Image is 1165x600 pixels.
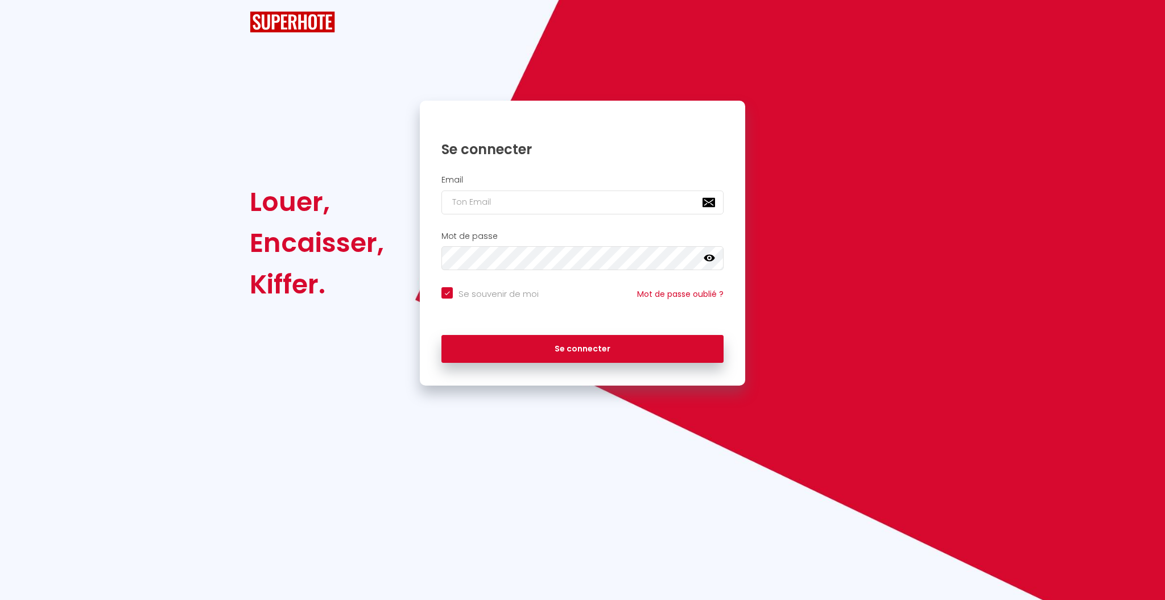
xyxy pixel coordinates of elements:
a: Mot de passe oublié ? [637,288,724,300]
input: Ton Email [441,191,724,214]
img: SuperHote logo [250,11,335,32]
h1: Se connecter [441,140,724,158]
button: Se connecter [441,335,724,363]
h2: Email [441,175,724,185]
div: Louer, [250,181,384,222]
div: Encaisser, [250,222,384,263]
h2: Mot de passe [441,231,724,241]
div: Kiffer. [250,264,384,305]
